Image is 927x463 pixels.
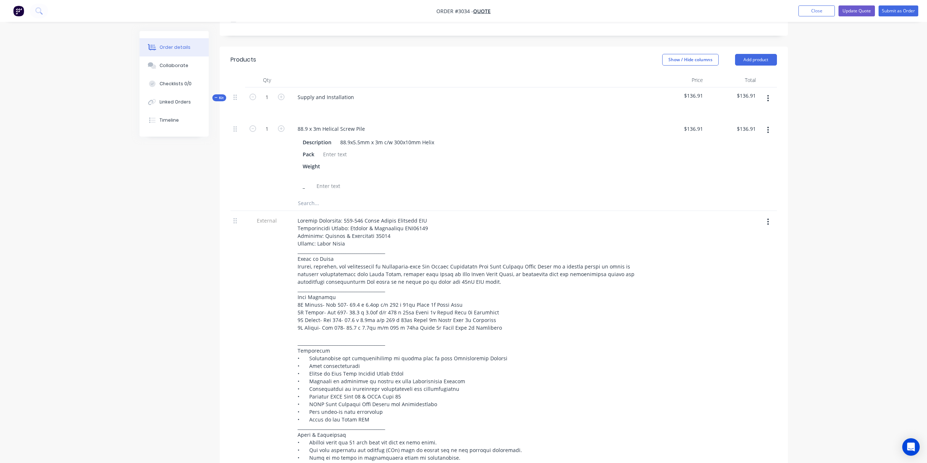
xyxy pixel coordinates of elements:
button: Show / Hide columns [662,54,719,66]
input: Search... [298,196,443,211]
div: Order details [160,44,190,51]
div: Open Intercom Messenger [902,438,920,456]
div: Weight [300,161,323,172]
div: Kit [212,94,226,101]
div: Description [300,137,334,148]
span: Kit [215,95,224,101]
div: Checklists 0/0 [160,81,192,87]
div: Timeline [160,117,179,123]
span: $136.91 [709,92,756,99]
div: Pack [300,149,317,160]
span: External [248,217,286,224]
span: Order #3034 - [436,8,473,15]
a: Quote [473,8,491,15]
img: Factory [13,5,24,16]
div: Collaborate [160,62,188,69]
button: Submit as Order [879,5,918,16]
div: Linked Orders [160,99,191,105]
div: Products [231,55,256,64]
div: _ [300,181,311,191]
div: Supply and Installation [292,92,360,102]
button: Timeline [140,111,209,129]
div: 88.9x5.5mm x 3m c/w 300x10mm Helix [337,137,437,148]
button: Checklists 0/0 [140,75,209,93]
button: Linked Orders [140,93,209,111]
button: Order details [140,38,209,56]
div: Price [653,73,706,87]
button: Add product [735,54,777,66]
button: Collaborate [140,56,209,75]
button: Close [798,5,835,16]
div: 88.9 x 3m Helical Screw Pile [292,123,371,134]
div: Total [706,73,759,87]
span: $136.91 [656,92,703,99]
div: Qty [245,73,289,87]
button: Update Quote [838,5,875,16]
